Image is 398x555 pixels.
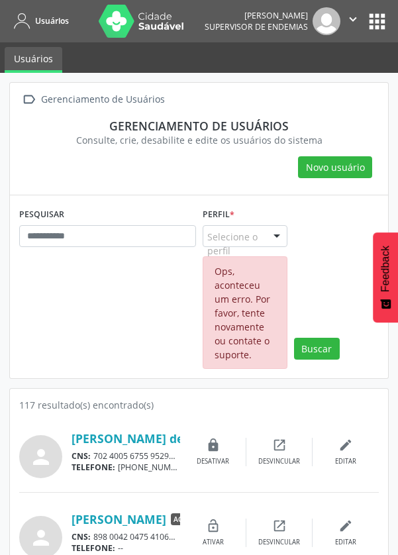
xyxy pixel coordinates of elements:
[29,445,53,469] i: person
[72,531,180,542] div: 898 0042 0475 4106 075.494.691-64
[19,205,64,225] label: PESQUISAR
[178,531,196,542] span: CPF:
[5,47,62,73] a: Usuários
[72,542,180,554] div: --
[19,398,379,412] div: 117 resultado(s) encontrado(s)
[72,462,180,473] div: [PHONE_NUMBER]
[28,133,370,147] div: Consulte, crie, desabilite e edite os usuários do sistema
[335,538,356,547] div: Editar
[258,457,300,466] div: Desvincular
[72,431,281,446] a: [PERSON_NAME] de [PERSON_NAME]
[197,457,229,466] div: Desativar
[206,519,221,533] i: lock_open
[72,462,115,473] span: TELEFONE:
[72,512,166,527] a: [PERSON_NAME]
[205,21,308,32] span: Supervisor de Endemias
[206,438,221,452] i: lock
[272,519,287,533] i: open_in_new
[272,438,287,452] i: open_in_new
[313,7,340,35] img: img
[72,450,91,462] span: CNS:
[171,513,189,525] span: ACE
[205,10,308,21] div: [PERSON_NAME]
[203,205,234,225] label: Perfil
[38,90,167,109] div: Gerenciamento de Usuários
[373,232,398,323] button: Feedback - Mostrar pesquisa
[19,90,167,109] a:  Gerenciamento de Usuários
[9,10,69,32] a: Usuários
[340,7,366,35] button: 
[338,438,353,452] i: edit
[203,538,224,547] div: Ativar
[72,531,91,542] span: CNS:
[258,538,300,547] div: Desvincular
[298,156,372,179] button: Novo usuário
[346,12,360,26] i: 
[28,119,370,133] div: Gerenciamento de usuários
[178,450,196,462] span: CPF:
[72,542,115,554] span: TELEFONE:
[294,338,340,360] button: Buscar
[335,457,356,466] div: Editar
[207,230,260,258] span: Selecione o perfil
[366,10,389,33] button: apps
[19,90,38,109] i: 
[379,246,391,292] span: Feedback
[306,160,365,174] span: Novo usuário
[338,519,353,533] i: edit
[35,15,69,26] span: Usuários
[72,450,180,462] div: 702 4005 6755 9529 137.811.576-79
[203,256,287,369] div: Ops, aconteceu um erro. Por favor, tente novamente ou contate o suporte.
